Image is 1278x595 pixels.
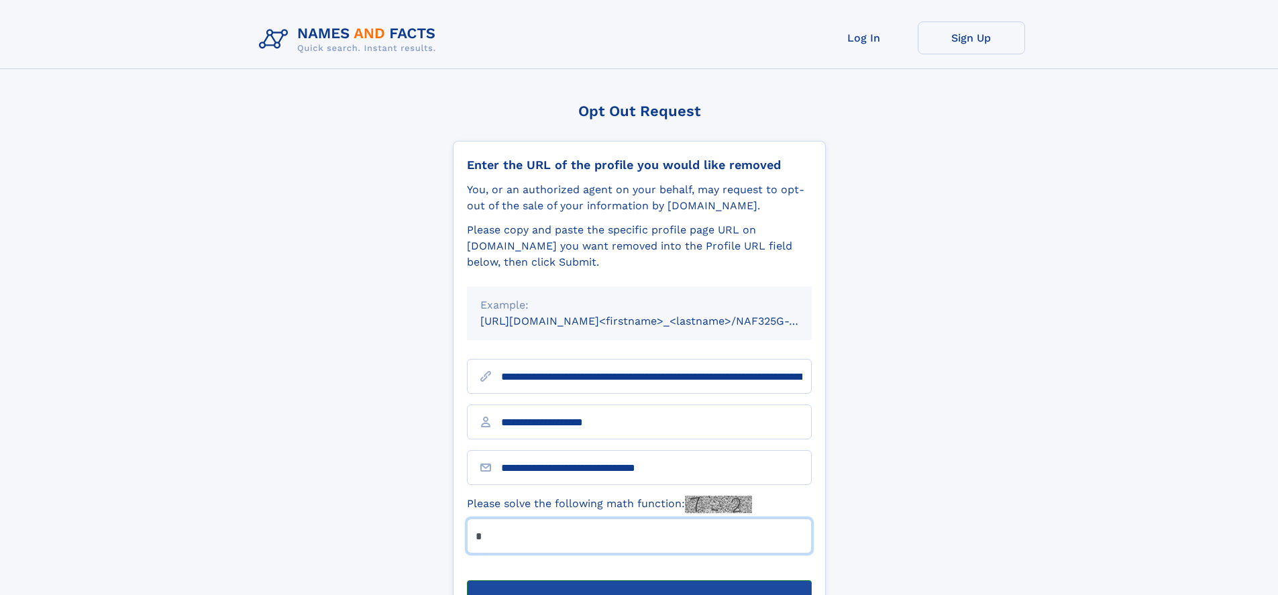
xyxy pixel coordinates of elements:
[467,496,752,513] label: Please solve the following math function:
[453,103,826,119] div: Opt Out Request
[467,158,812,172] div: Enter the URL of the profile you would like removed
[467,182,812,214] div: You, or an authorized agent on your behalf, may request to opt-out of the sale of your informatio...
[480,315,837,327] small: [URL][DOMAIN_NAME]<firstname>_<lastname>/NAF325G-xxxxxxxx
[467,222,812,270] div: Please copy and paste the specific profile page URL on [DOMAIN_NAME] you want removed into the Pr...
[918,21,1025,54] a: Sign Up
[810,21,918,54] a: Log In
[254,21,447,58] img: Logo Names and Facts
[480,297,798,313] div: Example:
